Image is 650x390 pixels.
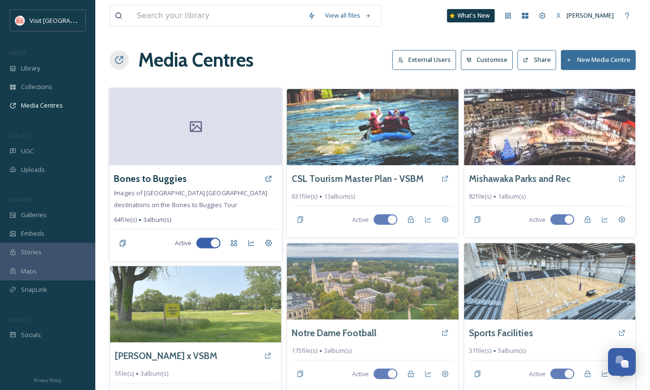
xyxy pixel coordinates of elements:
[10,316,29,323] span: SOCIALS
[469,172,570,186] a: Mishawaka Parks and Rec
[561,50,636,70] button: New Media Centre
[110,266,281,342] img: IMG_1618.jpeg
[324,346,352,355] span: 3 album(s)
[21,64,40,73] span: Library
[292,192,317,201] span: 631 file(s)
[10,49,26,56] span: MEDIA
[464,89,635,165] img: 241207%20Mishawaka%20Winterfest_077-Michael%2520Caterina.jpg
[21,285,47,294] span: SnapLink
[320,6,376,25] a: View all files
[447,9,495,22] a: What's New
[352,370,369,379] span: Active
[461,50,518,70] a: Customise
[608,348,636,376] button: Open Chat
[287,89,458,165] img: de989d95-ac33-50f9-1fa1-d8d855d1493a.jpg
[143,215,172,224] span: 3 album(s)
[529,370,546,379] span: Active
[464,243,635,320] img: 102124_Mishawaka-Fieldhouse-open-36.jpg
[21,165,45,174] span: Uploads
[21,210,47,220] span: Galleries
[21,330,41,340] span: Socials
[469,192,491,201] span: 82 file(s)
[498,192,526,201] span: 1 album(s)
[352,215,369,224] span: Active
[324,192,355,201] span: 13 album(s)
[21,82,52,91] span: Collections
[567,11,614,20] span: [PERSON_NAME]
[292,172,424,186] a: CSL Tourism Master Plan - VSBM
[114,215,136,224] span: 64 file(s)
[469,346,491,355] span: 31 file(s)
[287,243,458,320] img: 1cKeqHzBIQLGGwlO0rVLqiQNWfpu8tyDo.jpg
[115,349,217,363] a: [PERSON_NAME] x VSBM
[141,369,168,378] span: 3 album(s)
[292,326,376,340] a: Notre Dame Football
[115,369,134,378] span: 5 file(s)
[21,101,63,110] span: Media Centres
[10,196,31,203] span: WIDGETS
[392,50,461,70] a: External Users
[114,189,267,209] span: Images of [GEOGRAPHIC_DATA] [GEOGRAPHIC_DATA] destinations on the Bones to Buggies Tour
[114,172,187,186] a: Bones to Buggies
[469,326,533,340] a: Sports Facilities
[34,377,61,383] span: Privacy Policy
[292,346,317,355] span: 175 file(s)
[498,346,526,355] span: 5 album(s)
[392,50,456,70] button: External Users
[21,229,44,238] span: Embeds
[15,16,25,25] img: vsbm-stackedMISH_CMYKlogo2017.jpg
[30,16,103,25] span: Visit [GEOGRAPHIC_DATA]
[518,50,556,70] button: Share
[175,239,192,248] span: Active
[21,267,37,276] span: Maps
[10,132,30,139] span: COLLECT
[461,50,513,70] button: Customise
[34,374,61,385] a: Privacy Policy
[551,6,619,25] a: [PERSON_NAME]
[21,248,41,257] span: Stories
[132,5,303,26] input: Search your library
[529,215,546,224] span: Active
[138,46,254,74] h1: Media Centres
[21,147,34,156] span: UGC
